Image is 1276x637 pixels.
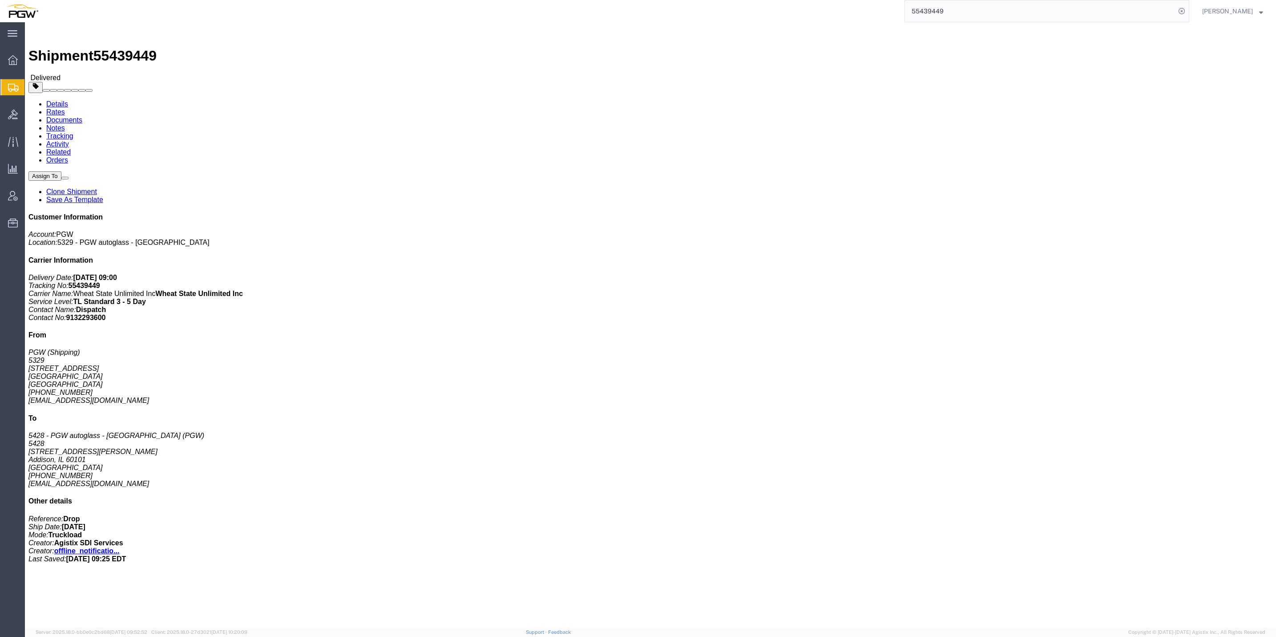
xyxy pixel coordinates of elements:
[1128,629,1265,636] span: Copyright © [DATE]-[DATE] Agistix Inc., All Rights Reserved
[548,629,571,635] a: Feedback
[526,629,548,635] a: Support
[110,629,147,635] span: [DATE] 09:52:52
[151,629,247,635] span: Client: 2025.18.0-27d3021
[1202,6,1264,16] button: [PERSON_NAME]
[25,22,1276,628] iframe: FS Legacy Container
[36,629,147,635] span: Server: 2025.18.0-bb0e0c2bd68
[6,4,38,18] img: logo
[905,0,1175,22] input: Search for shipment number, reference number
[211,629,247,635] span: [DATE] 10:20:09
[1202,6,1253,16] span: Ksenia Gushchina-Kerecz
